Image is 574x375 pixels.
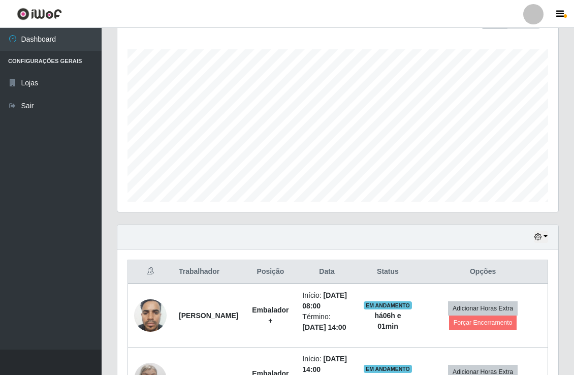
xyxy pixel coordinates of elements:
[358,260,419,284] th: Status
[173,260,244,284] th: Trabalhador
[134,294,167,337] img: 1735509810384.jpeg
[364,301,412,309] span: EM ANDAMENTO
[17,8,62,20] img: CoreUI Logo
[364,365,412,373] span: EM ANDAMENTO
[302,311,351,333] li: Término:
[302,290,351,311] li: Início:
[179,311,238,320] strong: [PERSON_NAME]
[302,323,346,331] time: [DATE] 14:00
[302,355,347,373] time: [DATE] 14:00
[302,354,351,375] li: Início:
[449,316,517,330] button: Forçar Encerramento
[374,311,401,330] strong: há 06 h e 01 min
[252,306,289,325] strong: Embalador +
[296,260,357,284] th: Data
[302,291,347,310] time: [DATE] 08:00
[418,260,548,284] th: Opções
[448,301,518,316] button: Adicionar Horas Extra
[244,260,296,284] th: Posição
